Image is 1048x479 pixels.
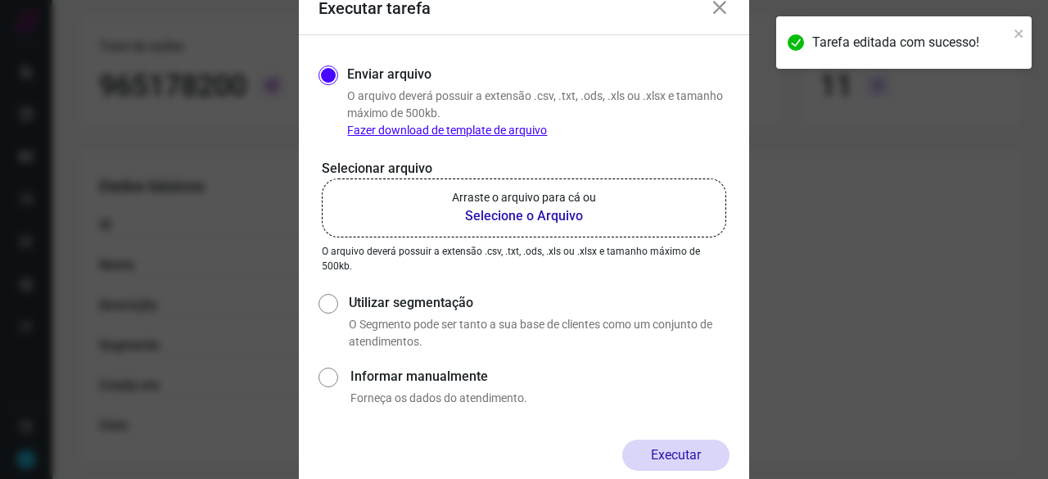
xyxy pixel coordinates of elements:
p: Arraste o arquivo para cá ou [452,189,596,206]
label: Enviar arquivo [347,65,431,84]
label: Informar manualmente [350,367,730,386]
p: Forneça os dados do atendimento. [350,390,730,407]
a: Fazer download de template de arquivo [347,124,547,137]
p: O Segmento pode ser tanto a sua base de clientes como um conjunto de atendimentos. [349,316,730,350]
p: O arquivo deverá possuir a extensão .csv, .txt, .ods, .xls ou .xlsx e tamanho máximo de 500kb. [347,88,730,139]
button: Executar [622,440,730,471]
div: Tarefa editada com sucesso! [812,33,1009,52]
button: close [1014,23,1025,43]
b: Selecione o Arquivo [452,206,596,226]
label: Utilizar segmentação [349,293,730,313]
p: O arquivo deverá possuir a extensão .csv, .txt, .ods, .xls ou .xlsx e tamanho máximo de 500kb. [322,244,726,273]
p: Selecionar arquivo [322,159,726,178]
